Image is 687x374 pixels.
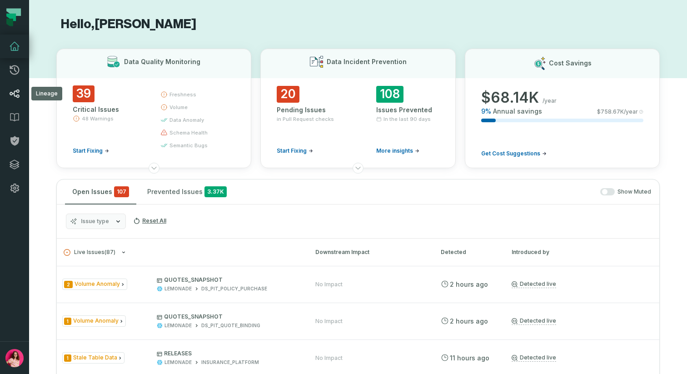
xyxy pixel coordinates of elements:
button: Reset All [129,214,170,228]
span: Issue Type [62,352,124,364]
a: Start Fixing [73,147,109,155]
div: INSURANCE_PLATFORM [201,359,259,366]
relative-time: Aug 13, 2025, 10:22 AM GMT+3 [450,317,488,325]
span: More insights [376,147,413,155]
span: schema health [169,129,208,136]
div: LEMONADE [164,322,192,329]
span: semantic bugs [169,142,208,149]
span: In the last 90 days [383,115,431,123]
span: Issue Type [62,279,127,290]
span: freshness [169,91,196,98]
span: data anomaly [169,116,204,124]
a: Start Fixing [277,147,313,155]
span: 20 [277,86,299,103]
span: 3.37K [204,186,227,197]
a: Detected live [512,280,556,288]
span: Get Cost Suggestions [481,150,540,157]
p: QUOTES_SNAPSHOT [157,313,299,320]
div: Downstream Impact [315,248,424,256]
span: Issue Type [62,315,126,327]
button: Issue type [66,214,126,229]
div: Pending Issues [277,105,340,115]
div: Issues Prevented [376,105,439,115]
p: QUOTES_SNAPSHOT [157,276,299,284]
h1: Hello, [PERSON_NAME] [56,16,660,32]
button: Live Issues(87) [64,249,299,256]
span: $ 758.67K /year [597,108,638,115]
div: DS_PIT_POLICY_PURCHASE [201,285,267,292]
span: Issue type [81,218,109,225]
span: 9 % [481,107,491,116]
div: DS_PIT_QUOTE_BINDING [201,322,260,329]
button: Data Quality Monitoring39Critical Issues48 WarningsStart Fixingfreshnessvolumedata anomalyschema ... [56,49,251,168]
div: Lineage [31,87,62,100]
span: volume [169,104,188,111]
span: Start Fixing [277,147,307,155]
a: Detected live [512,317,556,325]
p: RELEASES [157,350,299,357]
div: Show Muted [238,188,651,196]
div: LEMONADE [164,359,192,366]
relative-time: Aug 13, 2025, 1:29 AM GMT+3 [450,354,489,362]
div: Critical Issues [73,105,144,114]
h3: Data Quality Monitoring [124,57,200,66]
a: Detected live [512,354,556,362]
span: Severity [64,318,71,325]
div: No Impact [315,318,343,325]
div: No Impact [315,354,343,362]
button: Prevented Issues [140,180,234,204]
span: 39 [73,85,95,102]
span: 108 [376,86,403,103]
span: $ 68.14K [481,89,539,107]
span: Live Issues ( 87 ) [64,249,115,256]
span: in Pull Request checks [277,115,334,123]
button: Open Issues [65,180,136,204]
div: Detected [441,248,495,256]
h3: Data Incident Prevention [327,57,407,66]
span: Severity [64,354,71,362]
button: Cost Savings$68.14K/year9%Annual savings$758.67K/yearGet Cost Suggestions [465,49,660,168]
span: Severity [64,281,73,288]
relative-time: Aug 13, 2025, 10:22 AM GMT+3 [450,280,488,288]
span: /year [543,97,557,105]
span: Start Fixing [73,147,103,155]
div: Introduced by [512,248,652,256]
span: Annual savings [493,107,542,116]
a: More insights [376,147,419,155]
button: Data Incident Prevention20Pending Issuesin Pull Request checksStart Fixing108Issues PreventedIn t... [260,49,455,168]
span: 48 Warnings [82,115,114,122]
div: LEMONADE [164,285,192,292]
a: Get Cost Suggestions [481,150,547,157]
img: avatar of Ofir Ventura [5,349,24,367]
h3: Cost Savings [549,59,592,68]
span: critical issues and errors combined [114,186,129,197]
div: No Impact [315,281,343,288]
